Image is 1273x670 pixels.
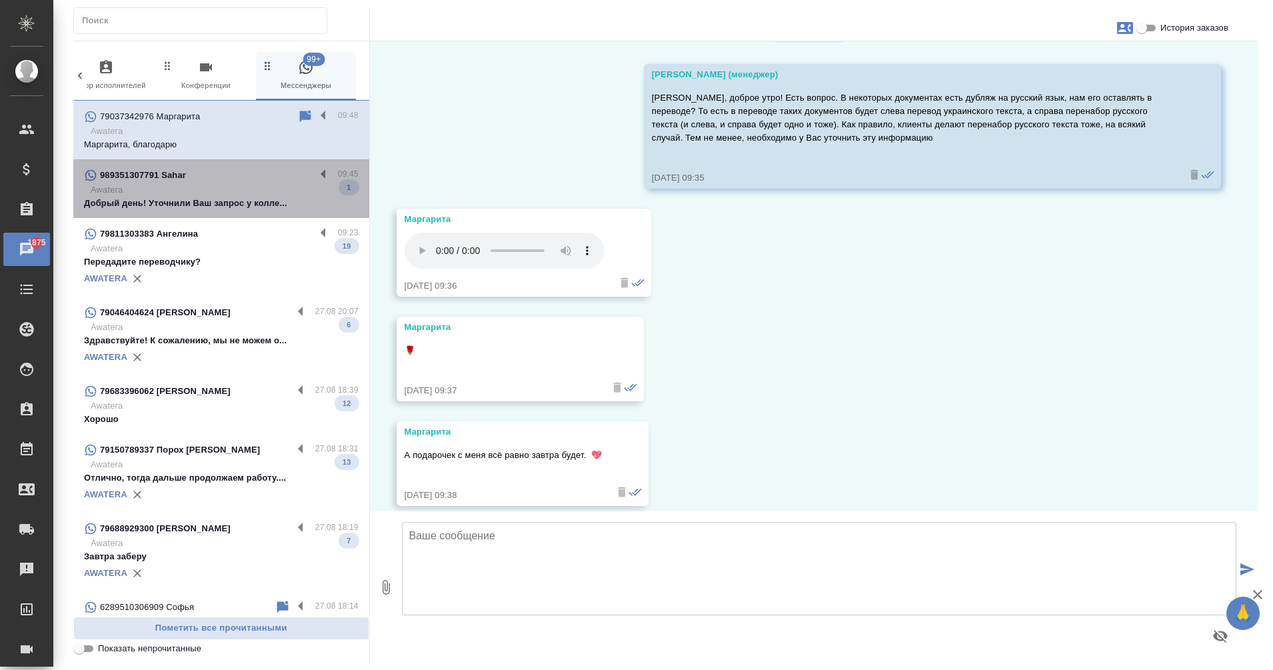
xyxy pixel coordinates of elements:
div: 6289510306909 Софья27.08 18:14AwateraБлагодарю за обратную связь, будем рады ... [73,591,369,650]
span: 7 [339,534,359,547]
button: Предпросмотр [1204,620,1236,652]
div: 79683396062 [PERSON_NAME]27.08 18:39AwateraХорошо12 [73,375,369,434]
button: Удалить привязку [127,563,147,583]
audio: Ваш браузер не поддерживает аудио-тег. [405,233,605,269]
p: Отлично, тогда дальше продолжаем работу.... [84,471,359,485]
p: 79683396062 [PERSON_NAME] [100,385,231,398]
p: Передадите переводчику? [84,255,359,269]
svg: Зажми и перетащи, чтобы поменять порядок вкладок [161,59,174,72]
p: Маргарита, благодарю [84,138,359,151]
span: 12 [335,397,359,410]
p: 09:48 [338,109,359,122]
span: 99+ [303,53,325,66]
p: 79150789337 Порох [PERSON_NAME] [100,443,260,457]
p: 79811303383 Ангелина [100,227,198,241]
p: 27.08 18:31 [315,442,359,455]
input: Поиск [82,11,327,30]
p: 27.08 18:39 [315,383,359,397]
p: Завтра заберу [84,550,359,563]
span: Пометить все прочитанными [81,621,362,636]
button: 🙏 [1226,597,1260,630]
span: 🙏 [1232,599,1254,627]
p: Awatera [91,125,359,138]
span: 13 [335,455,359,469]
div: Пометить непрочитанным [275,599,291,615]
p: 79037342976 Маргарита [100,110,200,123]
a: AWATERA [84,568,127,578]
div: [DATE] 09:36 [405,279,605,293]
p: 🌹 [405,344,597,357]
p: Хорошо [84,413,359,426]
a: AWATERA [84,352,127,362]
p: Awatera [91,537,359,550]
div: Пометить непрочитанным [297,109,313,125]
button: Удалить привязку [127,347,147,367]
button: Заявки [1109,12,1141,44]
button: Пометить все прочитанными [73,617,369,640]
div: Маргарита [405,425,603,439]
span: 19 [335,239,359,253]
p: 79688929300 [PERSON_NAME] [100,522,231,535]
p: 6289510306909 Софья [100,601,194,614]
span: 1 [339,181,359,194]
button: Удалить привязку [127,269,147,289]
div: 989351307791 Sahar09:45AwateraДобрый день! Уточнили Ваш запрос у колле...1 [73,159,369,218]
div: 79150789337 Порох [PERSON_NAME]27.08 18:31AwateraОтлично, тогда дальше продолжаем работу....13AWA... [73,434,369,513]
p: 27.08 18:14 [315,599,359,613]
p: Awatera [91,615,359,629]
div: 79037342976 Маргарита09:48AwateraМаргарита, благодарю [73,101,369,159]
p: Awatera [91,399,359,413]
p: Awatera [91,321,359,334]
div: 79811303383 Ангелина09:23AwateraПередадите переводчику?19AWATERA [73,218,369,297]
span: 1875 [19,236,53,249]
div: [DATE] 09:38 [405,489,603,502]
span: История заказов [1160,21,1228,35]
p: А подарочек с меня всё равно завтра будет. 💖 [405,449,603,462]
p: 27.08 20:07 [315,305,359,318]
div: [DATE] 09:37 [405,384,597,397]
span: 6 [339,318,359,331]
p: 27.08 18:19 [315,521,359,534]
div: 79046404624 [PERSON_NAME]27.08 20:07AwateraЗдравствуйте! К сожалению, мы не можем о...6AWATERA [73,297,369,375]
span: Подбор исполнителей [61,59,151,92]
div: [DATE] 09:35 [652,171,1174,185]
div: Маргарита [405,213,605,226]
a: 1875 [3,233,50,266]
p: Awatera [91,458,359,471]
p: Awatera [91,183,359,197]
p: 79046404624 [PERSON_NAME] [100,306,231,319]
svg: Зажми и перетащи, чтобы поменять порядок вкладок [261,59,274,72]
span: Конференции [161,59,251,92]
a: AWATERA [84,489,127,499]
p: Awatera [91,242,359,255]
p: 09:23 [338,226,359,239]
p: Здравствуйте! К сожалению, мы не можем о... [84,334,359,347]
span: Мессенджеры [261,59,351,92]
p: 09:45 [338,167,359,181]
div: Маргарита [405,321,597,334]
div: [PERSON_NAME] (менеджер) [652,68,1174,81]
a: AWATERA [84,273,127,283]
div: 79688929300 [PERSON_NAME]27.08 18:19AwateraЗавтра заберу7AWATERA [73,513,369,591]
span: Показать непрочитанные [98,642,201,655]
p: 989351307791 Sahar [100,169,186,182]
p: Добрый день! Уточнили Ваш запрос у колле... [84,197,359,210]
p: [PERSON_NAME], доброе утро! Есть вопрос. В некоторых документах есть дубляж на русский язык, нам ... [652,91,1174,145]
button: Удалить привязку [127,485,147,505]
